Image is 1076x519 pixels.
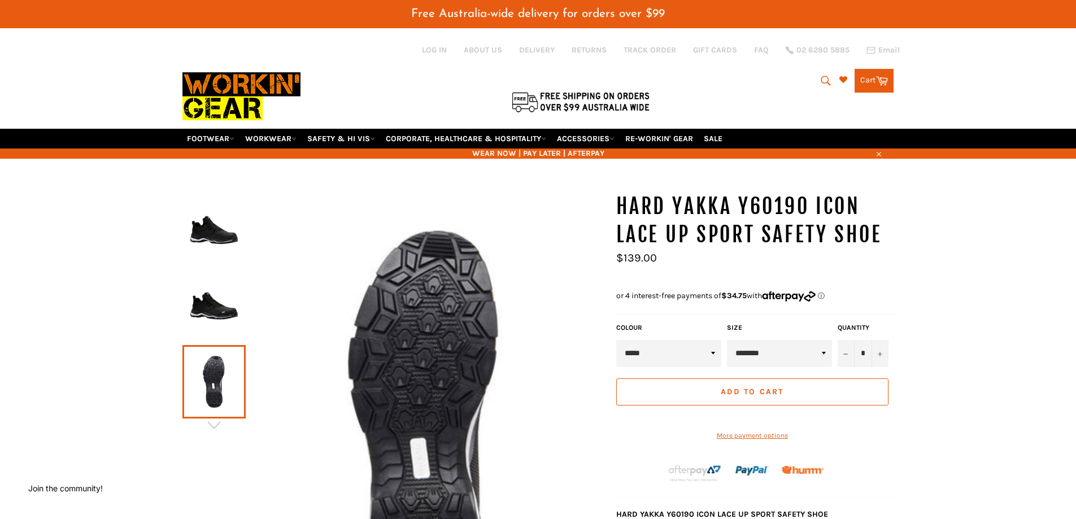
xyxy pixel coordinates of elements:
a: TRACK ORDER [624,45,676,55]
label: Quantity [838,323,888,333]
a: Email [866,46,900,55]
span: Email [878,46,900,54]
span: Add to Cart [721,387,783,396]
a: RE-WORKIN' GEAR [621,129,698,149]
a: ABOUT US [464,45,502,55]
span: $139.00 [616,251,657,264]
img: HARD YAKKA Y60190 ICON Lace up Sport Safety Shoe - Workin Gear [188,275,240,337]
span: Free Australia-wide delivery for orders over $99 [411,8,665,20]
img: Flat $9.95 shipping Australia wide [510,90,651,114]
button: Add to Cart [616,378,888,405]
img: Afterpay-Logo-on-dark-bg_large.png [667,464,722,483]
img: Humm_core_logo_RGB-01_300x60px_small_195d8312-4386-4de7-b182-0ef9b6303a37.png [782,466,824,474]
a: SALE [699,129,727,149]
button: Increase item quantity by one [872,340,888,367]
a: SAFETY & HI VIS [303,129,380,149]
label: COLOUR [616,323,721,333]
a: 02 6280 5885 [786,46,850,54]
img: Workin Gear leaders in Workwear, Safety Boots, PPE, Uniforms. Australia's No.1 in Workwear [182,64,300,128]
a: ACCESSORIES [552,129,619,149]
strong: HARD YAKKA Y60190 ICON LACE UP SPORT SAFETY SHOE [616,509,828,519]
a: DELIVERY [519,45,555,55]
a: WORKWEAR [241,129,301,149]
span: WEAR NOW | PAY LATER | AFTERPAY [182,148,894,159]
a: Log in [422,45,447,55]
span: 02 6280 5885 [796,46,850,54]
h1: HARD YAKKA Y60190 ICON Lace up Sport Safety Shoe [616,193,894,248]
a: RETURNS [572,45,607,55]
label: Size [727,323,832,333]
a: GIFT CARDS [693,45,737,55]
img: HARD YAKKA Y60190 ICON Lace up Sport Safety Shoe - Workin Gear [188,199,240,261]
a: More payment options [616,431,888,441]
button: Reduce item quantity by one [838,340,855,367]
a: FAQ [754,45,769,55]
img: paypal.png [735,454,769,487]
button: Join the community! [28,483,103,493]
a: FOOTWEAR [182,129,239,149]
a: CORPORATE, HEALTHCARE & HOSPITALITY [381,129,551,149]
a: Cart [855,69,894,93]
